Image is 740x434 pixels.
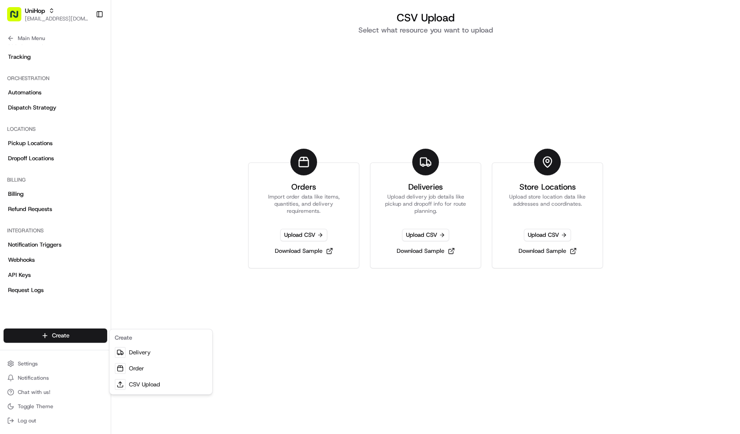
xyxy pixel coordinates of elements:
span: Settings [18,360,38,367]
span: API Documentation [84,129,143,138]
a: Download Sample [271,245,337,257]
span: Dispatch Strategy [8,104,56,112]
p: Upload store location data like addresses and coordinates. [503,193,592,215]
div: Start new chat [30,85,146,93]
a: Download Sample [515,245,580,257]
p: Welcome 👋 [9,35,162,49]
span: Refund Requests [8,205,52,213]
span: Log out [18,417,36,424]
span: Knowledge Base [18,129,68,138]
span: Pickup Locations [8,139,52,147]
a: Delivery [111,345,210,361]
span: Upload CSV [402,229,449,241]
h2: Select what resource you want to upload [248,25,603,36]
a: CSV Upload [111,377,210,393]
a: Download Sample [393,245,458,257]
h3: Deliveries [408,181,443,193]
button: Start new chat [151,87,162,98]
span: Dropoff Locations [8,154,54,162]
span: Chat with us! [18,389,50,396]
div: Create [111,331,210,345]
span: Pylon [88,150,108,157]
span: API Keys [8,271,31,279]
div: Billing [4,173,107,187]
span: Automations [8,89,41,97]
h3: Orders [291,181,316,193]
img: Nash [9,8,27,26]
span: Upload CSV [524,229,571,241]
h3: Store Locations [519,181,576,193]
input: Clear [23,57,147,66]
span: Notifications [18,374,49,381]
div: We're available if you need us! [30,93,113,101]
div: Orchestration [4,71,107,85]
span: UniHop [25,6,45,15]
a: Powered byPylon [63,150,108,157]
div: 💻 [75,130,82,137]
div: Locations [4,122,107,136]
div: 📗 [9,130,16,137]
p: Upload delivery job details like pickup and dropoff info for route planning. [381,193,470,215]
span: Billing [8,190,24,198]
span: Notification Triggers [8,241,61,249]
p: Import order data like items, quantities, and delivery requirements. [259,193,348,215]
span: Toggle Theme [18,403,53,410]
span: Main Menu [18,35,45,42]
h1: CSV Upload [248,11,603,25]
a: 💻API Documentation [72,125,146,141]
span: Create [52,332,69,340]
span: [EMAIL_ADDRESS][DOMAIN_NAME] [25,15,88,22]
a: Order [111,361,210,377]
span: Upload CSV [280,229,327,241]
span: Request Logs [8,286,44,294]
span: Tracking [8,53,31,61]
a: 📗Knowledge Base [5,125,72,141]
img: 1736555255976-a54dd68f-1ca7-489b-9aae-adbdc363a1c4 [9,85,25,101]
span: Webhooks [8,256,35,264]
div: Integrations [4,223,107,238]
